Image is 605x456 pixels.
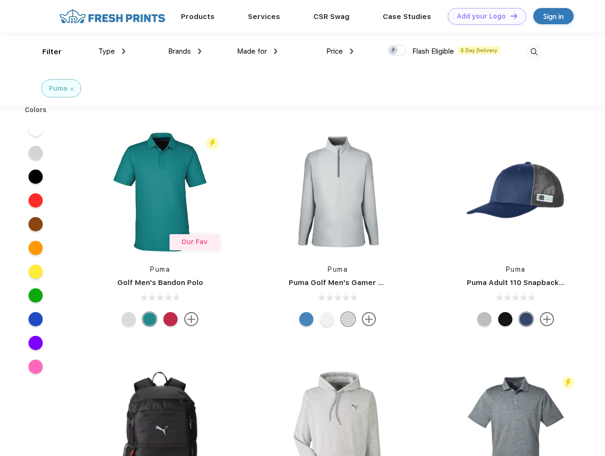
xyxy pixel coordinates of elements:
div: Puma [49,84,67,94]
img: dropdown.png [350,48,353,54]
span: 5 Day Delivery [458,46,500,55]
img: more.svg [362,312,376,326]
img: desktop_search.svg [526,44,542,60]
img: fo%20logo%202.webp [57,8,168,25]
a: Puma [506,266,526,273]
img: DT [510,13,517,19]
img: flash_active_toggle.svg [206,137,219,150]
div: High Rise [341,312,355,326]
div: Add your Logo [457,12,506,20]
span: Made for [237,47,267,56]
div: High Rise [122,312,136,326]
img: filter_cancel.svg [70,87,74,91]
img: func=resize&h=266 [274,129,401,255]
img: flash_active_toggle.svg [562,376,575,389]
span: Flash Eligible [412,47,454,56]
div: Green Lagoon [142,312,157,326]
div: Bright Cobalt [299,312,313,326]
div: Filter [42,47,62,57]
a: CSR Swag [313,12,350,21]
div: Quarry with Brt Whit [477,312,492,326]
div: Ski Patrol [163,312,178,326]
img: more.svg [540,312,554,326]
a: Services [248,12,280,21]
img: dropdown.png [274,48,277,54]
a: Puma [150,266,170,273]
div: Pma Blk with Pma Blk [498,312,512,326]
div: Bright White [320,312,334,326]
div: Sign in [543,11,564,22]
span: Price [326,47,343,56]
img: dropdown.png [122,48,125,54]
a: Puma [328,266,348,273]
img: func=resize&h=266 [453,129,579,255]
div: Colors [18,105,54,115]
a: Puma Golf Men's Gamer Golf Quarter-Zip [289,278,439,287]
span: Brands [168,47,191,56]
img: func=resize&h=266 [97,129,223,255]
a: Golf Men's Bandon Polo [117,278,203,287]
img: more.svg [184,312,199,326]
div: Peacoat with Qut Shd [519,312,533,326]
span: Our Fav [181,238,208,246]
span: Type [98,47,115,56]
a: Products [181,12,215,21]
img: dropdown.png [198,48,201,54]
a: Sign in [533,8,574,24]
